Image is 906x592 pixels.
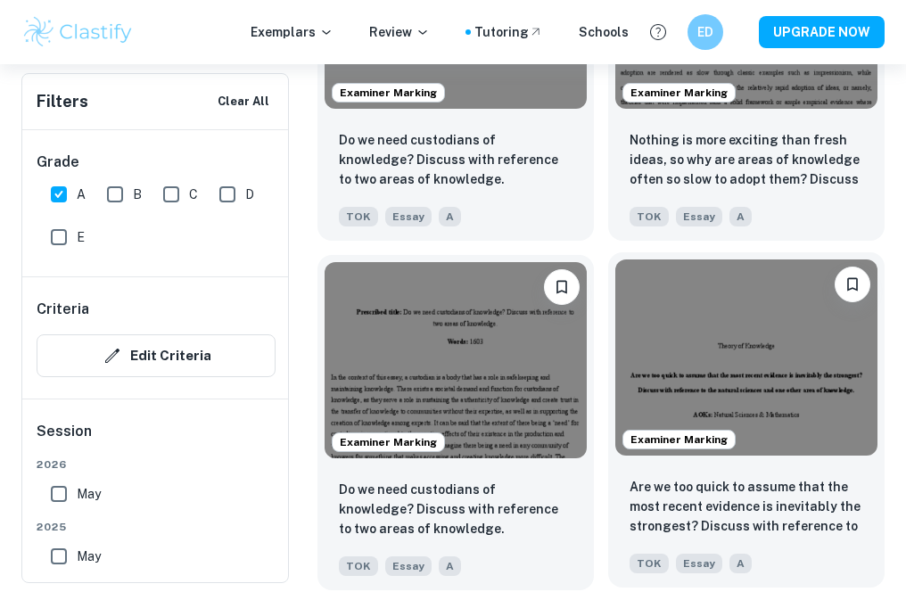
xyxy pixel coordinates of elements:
[623,432,735,448] span: Examiner Marking
[213,88,274,115] button: Clear All
[676,554,722,573] span: Essay
[333,434,444,450] span: Examiner Marking
[385,207,432,226] span: Essay
[696,22,716,42] h6: ED
[676,207,722,226] span: Essay
[385,556,432,576] span: Essay
[729,207,752,226] span: A
[77,547,101,566] span: May
[474,22,543,42] a: Tutoring
[37,519,276,535] span: 2025
[643,17,673,47] button: Help and Feedback
[77,227,85,247] span: E
[251,22,334,42] p: Exemplars
[133,185,142,204] span: B
[77,185,86,204] span: A
[37,456,276,473] span: 2026
[630,130,863,191] p: Nothing is more exciting than fresh ideas, so why are areas of knowledge often so slow to adopt t...
[835,267,870,302] button: Bookmark
[630,207,669,226] span: TOK
[245,185,254,204] span: D
[729,554,752,573] span: A
[630,554,669,573] span: TOK
[37,299,89,320] h6: Criteria
[21,14,135,50] img: Clastify logo
[439,207,461,226] span: A
[37,421,276,456] h6: Session
[688,14,723,50] button: ED
[339,207,378,226] span: TOK
[623,85,735,101] span: Examiner Marking
[77,484,101,504] span: May
[579,22,629,42] a: Schools
[339,556,378,576] span: TOK
[369,22,430,42] p: Review
[339,480,572,539] p: Do we need custodians of knowledge? Discuss with reference to two areas of knowledge.
[630,477,863,538] p: Are we too quick to assume that the most recent evidence is inevitably the strongest? Discuss wit...
[608,255,885,591] a: Examiner MarkingBookmarkAre we too quick to assume that the most recent evidence is inevitably th...
[325,262,587,459] img: TOK Essay example thumbnail: Do we need custodians of knowledge? Disc
[37,334,276,377] button: Edit Criteria
[317,255,594,591] a: Examiner MarkingBookmarkDo we need custodians of knowledge? Discuss with reference to two areas o...
[37,152,276,173] h6: Grade
[759,16,885,48] button: UPGRADE NOW
[439,556,461,576] span: A
[339,130,572,189] p: Do we need custodians of knowledge? Discuss with reference to two areas of knowledge.
[37,89,88,114] h6: Filters
[333,85,444,101] span: Examiner Marking
[615,259,877,456] img: TOK Essay example thumbnail: Are we too quick to assume that the most
[189,185,198,204] span: C
[544,269,580,305] button: Bookmark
